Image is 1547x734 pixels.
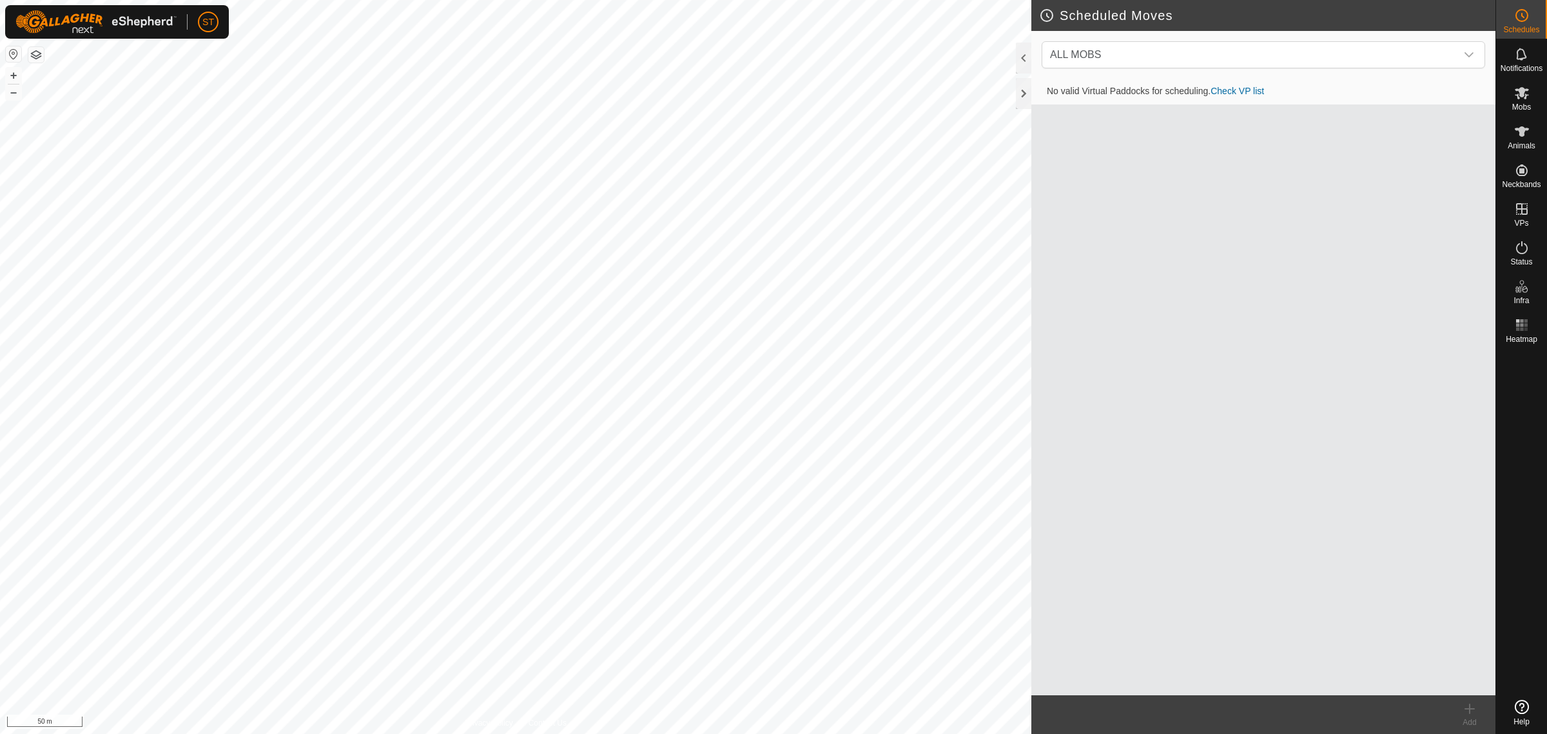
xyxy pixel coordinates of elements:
a: Check VP list [1211,86,1264,96]
span: Status [1510,258,1532,266]
button: Map Layers [28,47,44,63]
a: Privacy Policy [465,717,513,729]
button: Reset Map [6,46,21,62]
a: Help [1496,695,1547,731]
span: No valid Virtual Paddocks for scheduling. [1036,86,1274,96]
div: Add [1444,717,1495,728]
button: + [6,68,21,83]
a: Contact Us [529,717,567,729]
span: Notifications [1501,64,1542,72]
span: Neckbands [1502,181,1541,188]
span: Help [1513,718,1530,726]
span: Animals [1508,142,1535,150]
div: dropdown trigger [1456,42,1482,68]
span: Schedules [1503,26,1539,34]
span: Infra [1513,297,1529,304]
span: ALL MOBS [1045,42,1456,68]
span: Mobs [1512,103,1531,111]
h2: Scheduled Moves [1039,8,1495,23]
button: – [6,84,21,100]
img: Gallagher Logo [15,10,177,34]
span: Heatmap [1506,335,1537,343]
span: ST [202,15,214,29]
span: ALL MOBS [1050,49,1101,60]
span: VPs [1514,219,1528,227]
